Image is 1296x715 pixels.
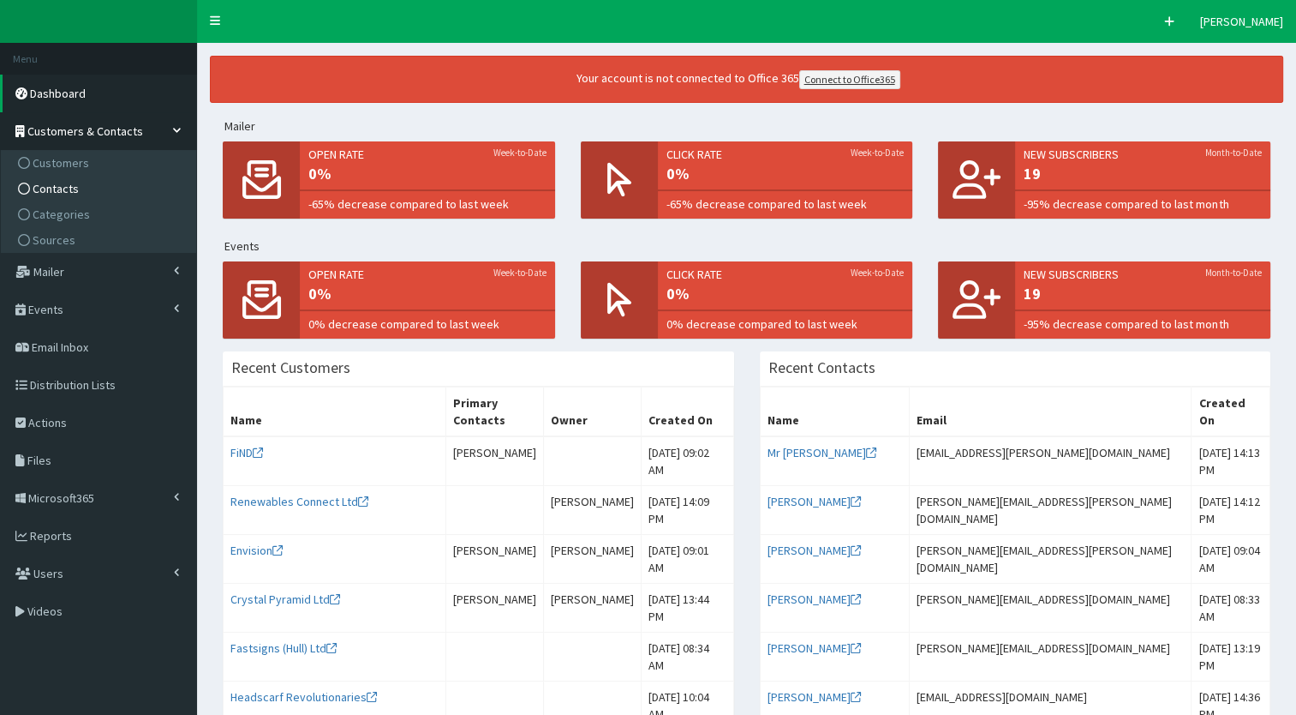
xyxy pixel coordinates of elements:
[493,266,546,279] small: Week-to-Date
[230,689,377,705] a: Headscarf Revolutionaries
[33,566,63,581] span: Users
[1191,486,1270,535] td: [DATE] 14:12 PM
[33,181,79,196] span: Contacts
[1024,163,1262,185] span: 19
[1191,535,1270,584] td: [DATE] 09:04 AM
[28,302,63,317] span: Events
[445,388,543,437] th: Primary Contacts
[445,535,543,584] td: [PERSON_NAME]
[33,207,90,222] span: Categories
[910,535,1191,584] td: [PERSON_NAME][EMAIL_ADDRESS][PERSON_NAME][DOMAIN_NAME]
[445,436,543,486] td: [PERSON_NAME]
[27,453,51,468] span: Files
[5,227,196,253] a: Sources
[33,155,89,171] span: Customers
[543,388,641,437] th: Owner
[28,415,67,430] span: Actions
[666,146,905,163] span: Click rate
[5,176,196,201] a: Contacts
[32,339,88,355] span: Email Inbox
[224,240,1283,253] h5: Events
[767,445,876,460] a: Mr [PERSON_NAME]
[445,584,543,633] td: [PERSON_NAME]
[1205,146,1262,159] small: Month-to-Date
[30,528,72,544] span: Reports
[1024,283,1262,305] span: 19
[666,163,905,185] span: 0%
[1024,315,1262,333] span: -95% decrease compared to last month
[308,266,546,283] span: Open rate
[666,315,905,333] span: 0% decrease compared to last week
[308,315,546,333] span: 0% decrease compared to last week
[1191,584,1270,633] td: [DATE] 08:33 AM
[799,70,900,89] a: Connect to Office365
[1024,146,1262,163] span: New Subscribers
[910,584,1191,633] td: [PERSON_NAME][EMAIL_ADDRESS][DOMAIN_NAME]
[308,146,546,163] span: Open rate
[1024,195,1262,213] span: -95% decrease compared to last month
[27,604,63,619] span: Videos
[543,584,641,633] td: [PERSON_NAME]
[666,283,905,305] span: 0%
[230,445,263,460] a: FiND
[910,388,1191,437] th: Email
[250,69,1227,89] div: Your account is not connected to Office 365
[224,388,446,437] th: Name
[1024,266,1262,283] span: New Subscribers
[910,633,1191,682] td: [PERSON_NAME][EMAIL_ADDRESS][DOMAIN_NAME]
[231,360,350,376] h3: Recent Customers
[543,535,641,584] td: [PERSON_NAME]
[1205,266,1262,279] small: Month-to-Date
[493,146,546,159] small: Week-to-Date
[5,201,196,227] a: Categories
[1191,388,1270,437] th: Created On
[33,232,75,248] span: Sources
[1200,14,1283,29] span: [PERSON_NAME]
[30,377,116,393] span: Distribution Lists
[666,195,905,213] span: -65% decrease compared to last week
[1191,633,1270,682] td: [DATE] 13:19 PM
[230,494,368,509] a: Renewables Connect Ltd
[28,490,94,506] span: Microsoft365
[230,640,337,656] a: Fastsigns (Hull) Ltd
[851,146,904,159] small: Week-to-Date
[666,266,905,283] span: Click rate
[910,436,1191,486] td: [EMAIL_ADDRESS][PERSON_NAME][DOMAIN_NAME]
[767,494,861,509] a: [PERSON_NAME]
[910,486,1191,535] td: [PERSON_NAME][EMAIL_ADDRESS][PERSON_NAME][DOMAIN_NAME]
[641,486,733,535] td: [DATE] 14:09 PM
[641,388,733,437] th: Created On
[543,486,641,535] td: [PERSON_NAME]
[1191,436,1270,486] td: [DATE] 14:13 PM
[641,535,733,584] td: [DATE] 09:01 AM
[767,592,861,607] a: [PERSON_NAME]
[308,195,546,213] span: -65% decrease compared to last week
[851,266,904,279] small: Week-to-Date
[33,264,64,279] span: Mailer
[641,436,733,486] td: [DATE] 09:02 AM
[230,543,283,558] a: Envision
[30,86,86,101] span: Dashboard
[308,163,546,185] span: 0%
[27,123,143,139] span: Customers & Contacts
[767,689,861,705] a: [PERSON_NAME]
[760,388,910,437] th: Name
[230,592,340,607] a: Crystal Pyramid Ltd
[5,150,196,176] a: Customers
[308,283,546,305] span: 0%
[641,633,733,682] td: [DATE] 08:34 AM
[224,120,1283,133] h5: Mailer
[641,584,733,633] td: [DATE] 13:44 PM
[768,360,875,376] h3: Recent Contacts
[767,640,861,656] a: [PERSON_NAME]
[767,543,861,558] a: [PERSON_NAME]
